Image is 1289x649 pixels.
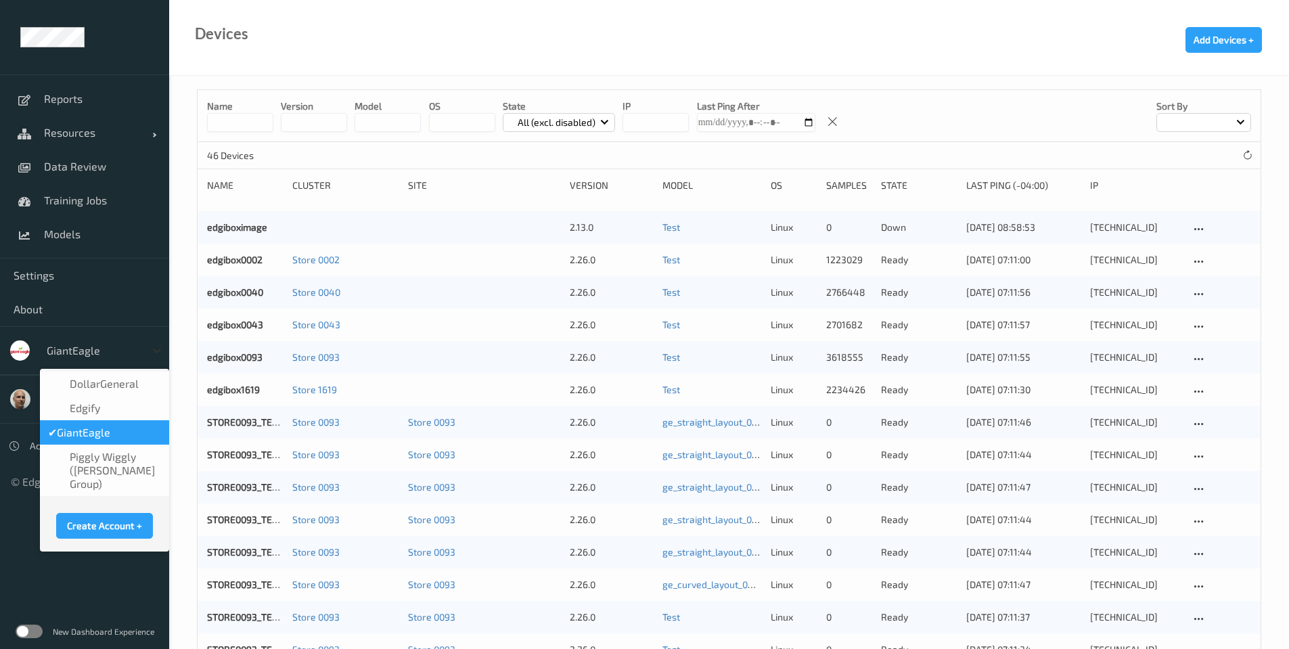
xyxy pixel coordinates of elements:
div: Cluster [292,179,399,192]
a: edgiboximage [207,221,267,233]
div: [DATE] 07:11:55 [966,351,1080,364]
p: 46 Devices [207,149,309,162]
button: Add Devices + [1185,27,1262,53]
a: Store 0093 [408,449,455,460]
div: 0 [826,578,872,591]
p: ready [881,253,957,267]
a: edgibox0093 [207,351,263,363]
p: linux [771,545,816,559]
p: All (excl. disabled) [513,116,600,129]
div: 0 [826,480,872,494]
a: STORE0093_TERM390 [207,481,302,493]
div: [TECHNICAL_ID] [1090,610,1181,624]
a: ge_curved_layout_030_yolo8n_384_9_07_25 [662,579,853,590]
p: model [355,99,421,113]
div: 2234426 [826,383,872,397]
div: [TECHNICAL_ID] [1090,221,1181,234]
p: ready [881,448,957,462]
div: 2.26.0 [570,545,653,559]
a: Store 0093 [408,514,455,525]
a: Store 0093 [292,351,340,363]
div: [DATE] 07:11:57 [966,318,1080,332]
p: ready [881,578,957,591]
p: linux [771,448,816,462]
div: 2.26.0 [570,513,653,527]
p: linux [771,383,816,397]
a: STORE0093_TERM381 [207,611,302,623]
div: [TECHNICAL_ID] [1090,513,1181,527]
p: version [281,99,347,113]
a: Store 0093 [292,416,340,428]
a: Store 0093 [408,481,455,493]
p: linux [771,513,816,527]
a: Test [662,286,680,298]
div: 1223029 [826,253,872,267]
div: 2.26.0 [570,610,653,624]
a: Store 0093 [408,579,455,590]
p: linux [771,318,816,332]
div: Name [207,179,283,192]
div: 0 [826,221,872,234]
div: 2.26.0 [570,448,653,462]
a: Test [662,351,680,363]
div: 2.26.0 [570,578,653,591]
a: ge_straight_layout_030_yolo8n_384_9_07_25_fixed [662,546,882,558]
div: Samples [826,179,872,192]
div: [TECHNICAL_ID] [1090,351,1181,364]
a: Test [662,611,680,623]
p: Last Ping After [697,99,815,113]
div: [TECHNICAL_ID] [1090,545,1181,559]
div: 0 [826,545,872,559]
div: 2.26.0 [570,286,653,299]
div: Site [408,179,560,192]
p: Sort by [1156,99,1251,113]
p: IP [623,99,689,113]
a: Store 0093 [292,514,340,525]
p: ready [881,545,957,559]
a: edgibox0040 [207,286,263,298]
div: 3618555 [826,351,872,364]
a: ge_straight_layout_030_yolo8n_384_9_07_25_fixed [662,449,882,460]
p: ready [881,416,957,429]
div: 0 [826,416,872,429]
div: version [570,179,653,192]
div: [DATE] 07:11:00 [966,253,1080,267]
p: linux [771,416,816,429]
a: edgibox0002 [207,254,263,265]
a: STORE0093_TERM391 [207,449,301,460]
div: [DATE] 07:11:47 [966,578,1080,591]
div: 0 [826,448,872,462]
p: Name [207,99,273,113]
a: Store 0093 [292,611,340,623]
div: 0 [826,610,872,624]
a: Store 0093 [292,546,340,558]
div: [DATE] 07:11:44 [966,545,1080,559]
div: [DATE] 07:11:37 [966,610,1080,624]
a: Store 0093 [408,546,455,558]
a: Store 0093 [292,481,340,493]
div: ip [1090,179,1181,192]
p: linux [771,253,816,267]
p: ready [881,513,957,527]
p: OS [429,99,495,113]
p: linux [771,286,816,299]
a: Test [662,384,680,395]
div: [TECHNICAL_ID] [1090,318,1181,332]
p: linux [771,221,816,234]
p: linux [771,351,816,364]
div: 2.26.0 [570,318,653,332]
div: Last Ping (-04:00) [966,179,1080,192]
div: [DATE] 07:11:30 [966,383,1080,397]
div: 2.26.0 [570,351,653,364]
div: [TECHNICAL_ID] [1090,448,1181,462]
a: ge_straight_layout_030_yolo8n_384_9_07_25_fixed [662,481,882,493]
div: OS [771,179,816,192]
a: edgibox0043 [207,319,263,330]
p: ready [881,351,957,364]
div: [TECHNICAL_ID] [1090,578,1181,591]
a: Store 0040 [292,286,340,298]
p: ready [881,286,957,299]
p: linux [771,480,816,494]
p: ready [881,318,957,332]
a: Test [662,319,680,330]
